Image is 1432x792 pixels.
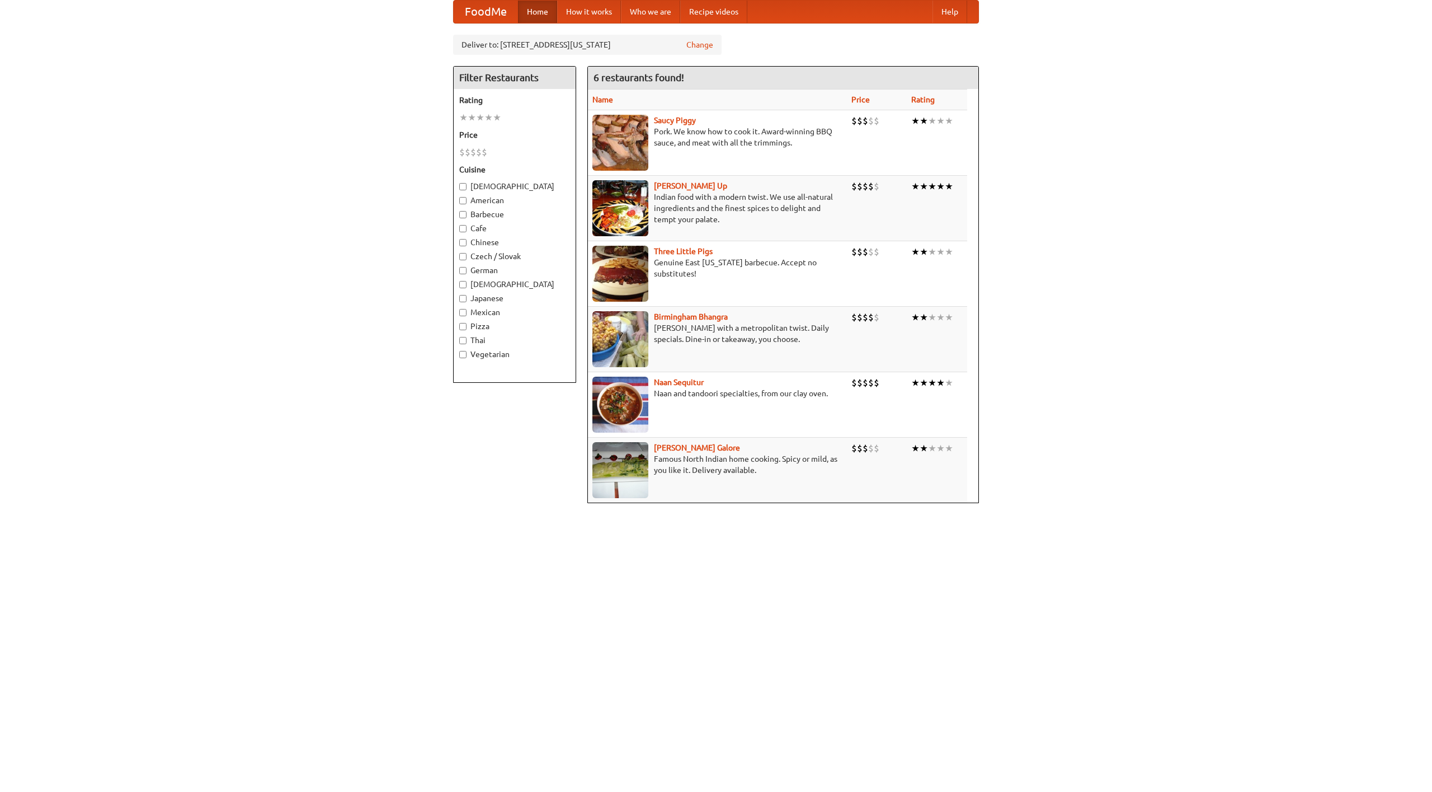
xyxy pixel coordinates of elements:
[863,311,868,324] li: $
[945,115,953,127] li: ★
[593,72,684,83] ng-pluralize: 6 restaurants found!
[911,180,920,193] li: ★
[468,111,476,124] li: ★
[945,246,953,258] li: ★
[911,115,920,127] li: ★
[459,279,570,290] label: [DEMOGRAPHIC_DATA]
[857,377,863,389] li: $
[920,377,928,389] li: ★
[911,442,920,454] li: ★
[465,146,470,158] li: $
[459,239,467,246] input: Chinese
[868,442,874,454] li: $
[874,311,879,324] li: $
[459,335,570,346] label: Thai
[851,246,857,258] li: $
[459,237,570,248] label: Chinese
[654,443,740,452] b: [PERSON_NAME] Galore
[874,246,879,258] li: $
[557,1,621,23] a: How it works
[936,115,945,127] li: ★
[874,377,879,389] li: $
[459,197,467,204] input: American
[493,111,501,124] li: ★
[857,442,863,454] li: $
[945,180,953,193] li: ★
[459,309,467,316] input: Mexican
[459,337,467,344] input: Thai
[459,129,570,140] h5: Price
[476,111,484,124] li: ★
[592,126,842,148] p: Pork. We know how to cook it. Award-winning BBQ sauce, and meat with all the trimmings.
[592,246,648,302] img: littlepigs.jpg
[936,442,945,454] li: ★
[936,246,945,258] li: ★
[459,281,467,288] input: [DEMOGRAPHIC_DATA]
[851,95,870,104] a: Price
[857,311,863,324] li: $
[459,349,570,360] label: Vegetarian
[863,442,868,454] li: $
[459,223,570,234] label: Cafe
[459,181,570,192] label: [DEMOGRAPHIC_DATA]
[454,67,576,89] h4: Filter Restaurants
[459,293,570,304] label: Japanese
[592,191,842,225] p: Indian food with a modern twist. We use all-natural ingredients and the finest spices to delight ...
[459,267,467,274] input: German
[592,311,648,367] img: bhangra.jpg
[459,95,570,106] h5: Rating
[592,322,842,345] p: [PERSON_NAME] with a metropolitan twist. Daily specials. Dine-in or takeaway, you choose.
[518,1,557,23] a: Home
[459,146,465,158] li: $
[868,115,874,127] li: $
[654,378,704,387] a: Naan Sequitur
[654,181,727,190] b: [PERSON_NAME] Up
[454,1,518,23] a: FoodMe
[592,115,648,171] img: saucy.jpg
[459,251,570,262] label: Czech / Slovak
[851,442,857,454] li: $
[920,442,928,454] li: ★
[654,116,696,125] a: Saucy Piggy
[484,111,493,124] li: ★
[928,377,936,389] li: ★
[592,180,648,236] img: curryup.jpg
[654,312,728,321] a: Birmingham Bhangra
[863,180,868,193] li: $
[459,164,570,175] h5: Cuisine
[857,115,863,127] li: $
[851,115,857,127] li: $
[868,311,874,324] li: $
[928,115,936,127] li: ★
[459,211,467,218] input: Barbecue
[874,180,879,193] li: $
[470,146,476,158] li: $
[592,95,613,104] a: Name
[459,253,467,260] input: Czech / Slovak
[945,442,953,454] li: ★
[928,311,936,324] li: ★
[911,377,920,389] li: ★
[592,377,648,433] img: naansequitur.jpg
[592,453,842,476] p: Famous North Indian home cooking. Spicy or mild, as you like it. Delivery available.
[936,311,945,324] li: ★
[874,442,879,454] li: $
[920,115,928,127] li: ★
[874,115,879,127] li: $
[459,321,570,332] label: Pizza
[851,180,857,193] li: $
[945,377,953,389] li: ★
[459,183,467,190] input: [DEMOGRAPHIC_DATA]
[459,225,467,232] input: Cafe
[459,351,467,358] input: Vegetarian
[654,247,713,256] a: Three Little Pigs
[928,442,936,454] li: ★
[476,146,482,158] li: $
[911,95,935,104] a: Rating
[868,246,874,258] li: $
[680,1,747,23] a: Recipe videos
[920,180,928,193] li: ★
